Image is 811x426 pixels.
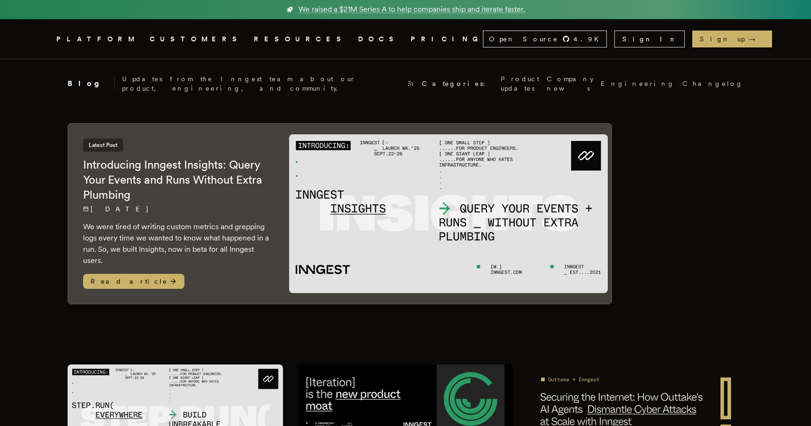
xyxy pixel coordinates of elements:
[30,19,781,59] nav: Global
[614,31,685,47] a: Sign In
[692,31,772,47] a: Sign up
[68,78,115,89] h2: Blog
[254,33,347,45] button: RESOURCES
[83,139,123,152] span: Latest Post
[68,123,612,304] a: Latest PostIntroducing Inngest Insights: Query Your Events and Runs Without Extra Plumbing[DATE] ...
[501,74,539,93] a: Product updates
[682,79,743,88] a: Changelog
[422,79,493,88] span: Categories:
[749,34,765,44] span: →
[298,4,525,15] span: We raised a $21M Series A to help companies ship and iterate faster.
[83,274,184,289] span: Read article
[289,134,608,294] img: Featured image for Introducing Inngest Insights: Query Your Events and Runs Without Extra Plumbin...
[358,33,399,45] a: DOCS
[411,33,483,45] a: PRICING
[150,33,243,45] a: CUSTOMERS
[56,33,138,45] button: PLATFORM
[574,34,604,44] span: 4.9 K
[83,221,270,266] p: We were tired of writing custom metrics and grepping logs every time we wanted to know what happe...
[122,74,399,93] p: Updates from the Inngest team about our product, engineering, and community.
[83,204,270,214] p: [DATE]
[489,34,559,44] span: Open Source
[547,74,593,93] a: Company news
[83,157,270,202] h2: Introducing Inngest Insights: Query Your Events and Runs Without Extra Plumbing
[601,79,675,88] a: Engineering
